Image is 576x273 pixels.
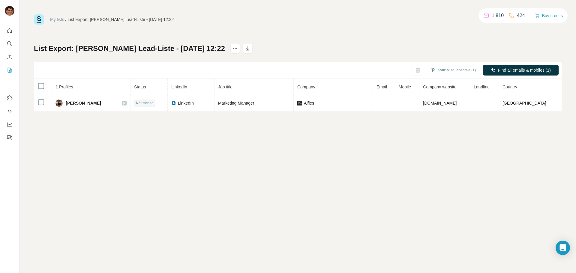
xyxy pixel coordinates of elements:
img: company-logo [297,101,302,105]
span: Status [134,85,146,89]
span: Alfies [304,100,314,106]
button: Use Surfe API [5,106,14,117]
span: Find all emails & mobiles (1) [498,67,551,73]
span: Company [297,85,315,89]
button: Feedback [5,132,14,143]
span: Job title [218,85,232,89]
h1: List Export: [PERSON_NAME] Lead-Liste - [DATE] 12:22 [34,44,225,53]
span: Landline [474,85,490,89]
img: Avatar [5,6,14,16]
span: [DOMAIN_NAME] [423,101,457,105]
li: / [65,16,67,22]
button: Use Surfe on LinkedIn [5,93,14,103]
div: Open Intercom Messenger [556,241,570,255]
button: actions [230,44,240,53]
a: My lists [50,17,64,22]
p: 424 [517,12,525,19]
button: My lists [5,65,14,76]
button: Quick start [5,25,14,36]
img: LinkedIn logo [171,101,176,105]
button: Enrich CSV [5,52,14,62]
button: Sync all to Pipedrive (1) [426,66,480,75]
img: Surfe Logo [34,14,44,25]
span: 1 Profiles [55,85,73,89]
button: Find all emails & mobiles (1) [483,65,559,76]
span: LinkedIn [178,100,194,106]
div: List Export: [PERSON_NAME] Lead-Liste - [DATE] 12:22 [68,16,174,22]
button: Search [5,38,14,49]
button: Buy credits [535,11,563,20]
span: LinkedIn [171,85,187,89]
span: [GEOGRAPHIC_DATA] [502,101,546,105]
p: 1,810 [492,12,504,19]
span: Email [376,85,387,89]
img: Avatar [55,99,63,107]
button: Dashboard [5,119,14,130]
span: Company website [423,85,456,89]
span: Not started [136,100,154,106]
span: Marketing Manager [218,101,254,105]
span: Country [502,85,517,89]
span: Mobile [399,85,411,89]
span: [PERSON_NAME] [66,100,101,106]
